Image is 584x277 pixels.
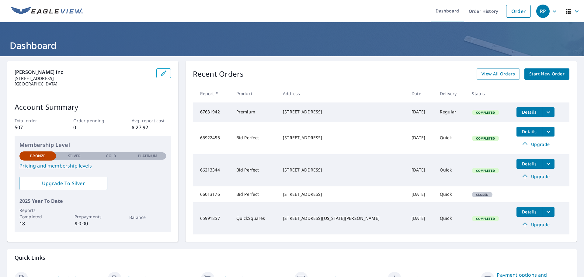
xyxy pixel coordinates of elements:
[231,122,278,154] td: Bid Perfect
[542,207,554,217] button: filesDropdownBtn-65991857
[516,159,542,169] button: detailsBtn-66213344
[283,167,402,173] div: [STREET_ADDRESS]
[231,186,278,202] td: Bid Perfect
[19,220,56,227] p: 18
[73,124,112,131] p: 0
[407,186,435,202] td: [DATE]
[516,140,554,149] a: Upgrade
[516,127,542,137] button: detailsBtn-66922456
[481,70,515,78] span: View All Orders
[231,154,278,186] td: Bid Perfect
[283,191,402,197] div: [STREET_ADDRESS]
[542,107,554,117] button: filesDropdownBtn-67631942
[15,81,151,87] p: [GEOGRAPHIC_DATA]
[193,154,231,186] td: 66213344
[15,124,54,131] p: 507
[283,109,402,115] div: [STREET_ADDRESS]
[19,207,56,220] p: Reports Completed
[516,207,542,217] button: detailsBtn-65991857
[138,153,157,159] p: Platinum
[472,136,498,140] span: Completed
[520,221,551,228] span: Upgrade
[19,197,166,205] p: 2025 Year To Date
[407,85,435,102] th: Date
[129,214,166,220] p: Balance
[516,220,554,230] a: Upgrade
[472,168,498,173] span: Completed
[407,202,435,234] td: [DATE]
[477,68,520,80] a: View All Orders
[435,202,467,234] td: Quick
[435,102,467,122] td: Regular
[407,122,435,154] td: [DATE]
[435,186,467,202] td: Quick
[524,68,569,80] a: Start New Order
[15,254,569,261] p: Quick Links
[15,102,171,113] p: Account Summary
[106,153,116,159] p: Gold
[7,39,577,52] h1: Dashboard
[278,85,407,102] th: Address
[15,117,54,124] p: Total order
[283,135,402,141] div: [STREET_ADDRESS]
[19,162,166,169] a: Pricing and membership levels
[75,213,111,220] p: Prepayments
[435,154,467,186] td: Quick
[193,122,231,154] td: 66922456
[516,172,554,182] a: Upgrade
[231,85,278,102] th: Product
[407,154,435,186] td: [DATE]
[19,141,166,149] p: Membership Level
[516,107,542,117] button: detailsBtn-67631942
[193,202,231,234] td: 65991857
[30,153,45,159] p: Bronze
[193,85,231,102] th: Report #
[24,180,103,187] span: Upgrade To Silver
[75,220,111,227] p: $ 0.00
[193,102,231,122] td: 67631942
[435,122,467,154] td: Quick
[407,102,435,122] td: [DATE]
[472,192,492,197] span: Closed
[520,141,551,148] span: Upgrade
[15,76,151,81] p: [STREET_ADDRESS]
[15,68,151,76] p: [PERSON_NAME] Inc
[542,127,554,137] button: filesDropdownBtn-66922456
[231,202,278,234] td: QuickSquares
[467,85,512,102] th: Status
[506,5,531,18] a: Order
[132,124,171,131] p: $ 27.92
[542,159,554,169] button: filesDropdownBtn-66213344
[520,109,538,115] span: Details
[520,161,538,167] span: Details
[283,215,402,221] div: [STREET_ADDRESS][US_STATE][PERSON_NAME]
[520,209,538,215] span: Details
[529,70,565,78] span: Start New Order
[435,85,467,102] th: Delivery
[19,177,107,190] a: Upgrade To Silver
[520,173,551,180] span: Upgrade
[520,129,538,134] span: Details
[11,7,83,16] img: EV Logo
[536,5,550,18] div: RP
[193,186,231,202] td: 66013176
[193,68,244,80] p: Recent Orders
[68,153,81,159] p: Silver
[472,110,498,115] span: Completed
[472,216,498,221] span: Completed
[73,117,112,124] p: Order pending
[231,102,278,122] td: Premium
[132,117,171,124] p: Avg. report cost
